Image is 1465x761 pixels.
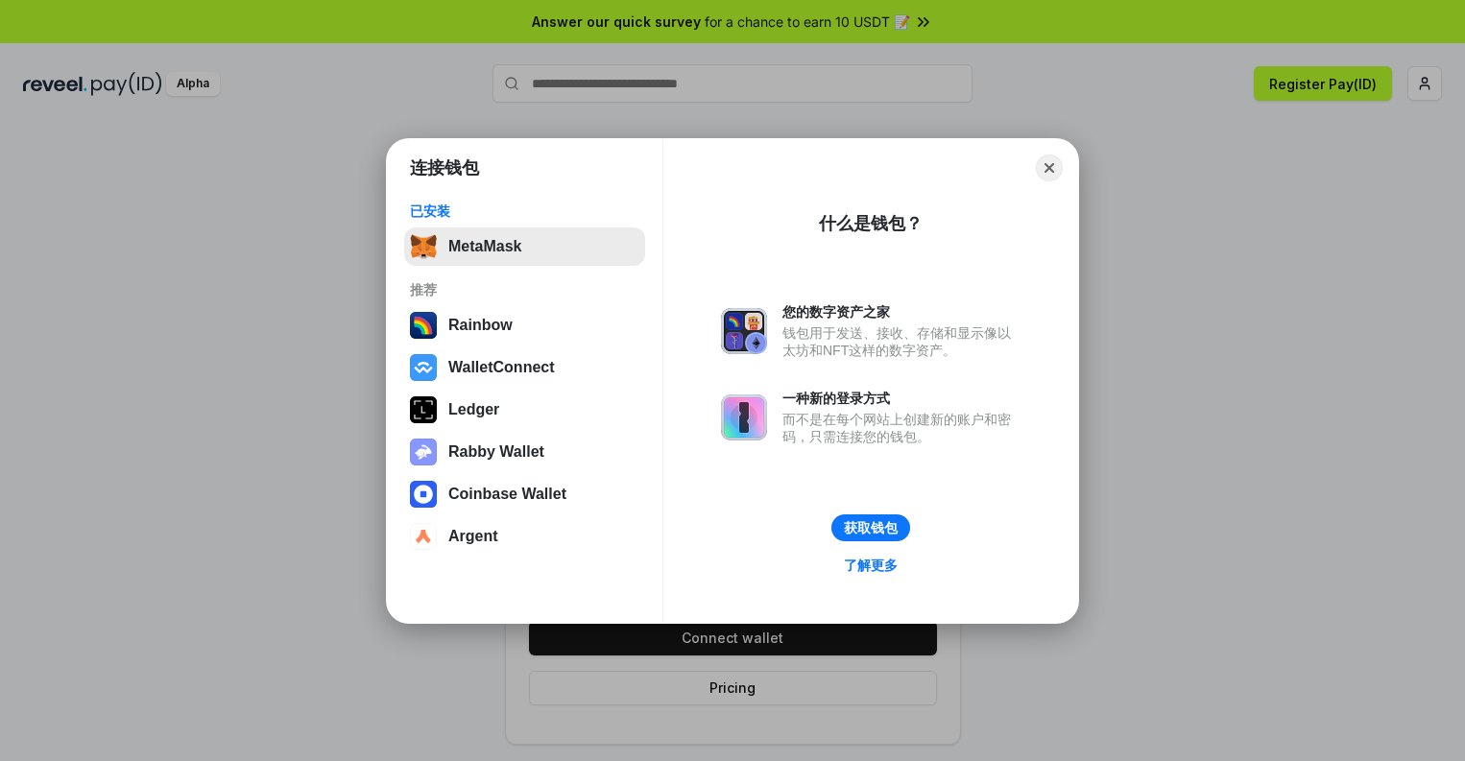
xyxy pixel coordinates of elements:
img: svg+xml,%3Csvg%20xmlns%3D%22http%3A%2F%2Fwww.w3.org%2F2000%2Fsvg%22%20fill%3D%22none%22%20viewBox... [721,308,767,354]
button: Close [1036,155,1063,181]
div: Rabby Wallet [448,443,544,461]
div: 而不是在每个网站上创建新的账户和密码，只需连接您的钱包。 [782,411,1021,445]
img: svg+xml,%3Csvg%20fill%3D%22none%22%20height%3D%2233%22%20viewBox%3D%220%200%2035%2033%22%20width%... [410,233,437,260]
img: svg+xml,%3Csvg%20xmlns%3D%22http%3A%2F%2Fwww.w3.org%2F2000%2Fsvg%22%20fill%3D%22none%22%20viewBox... [410,439,437,465]
button: 获取钱包 [831,514,910,541]
div: 已安装 [410,202,639,220]
div: Coinbase Wallet [448,486,566,503]
a: 了解更多 [832,553,909,578]
button: Rabby Wallet [404,433,645,471]
button: Coinbase Wallet [404,475,645,513]
img: svg+xml,%3Csvg%20width%3D%22120%22%20height%3D%22120%22%20viewBox%3D%220%200%20120%20120%22%20fil... [410,312,437,339]
div: 一种新的登录方式 [782,390,1021,407]
button: WalletConnect [404,348,645,387]
img: svg+xml,%3Csvg%20xmlns%3D%22http%3A%2F%2Fwww.w3.org%2F2000%2Fsvg%22%20width%3D%2228%22%20height%3... [410,396,437,423]
div: 了解更多 [844,557,898,574]
div: 您的数字资产之家 [782,303,1021,321]
button: Rainbow [404,306,645,345]
button: MetaMask [404,227,645,266]
div: MetaMask [448,238,521,255]
div: WalletConnect [448,359,555,376]
img: svg+xml,%3Csvg%20width%3D%2228%22%20height%3D%2228%22%20viewBox%3D%220%200%2028%2028%22%20fill%3D... [410,523,437,550]
div: Argent [448,528,498,545]
img: svg+xml,%3Csvg%20xmlns%3D%22http%3A%2F%2Fwww.w3.org%2F2000%2Fsvg%22%20fill%3D%22none%22%20viewBox... [721,394,767,440]
button: Ledger [404,391,645,429]
div: 推荐 [410,281,639,298]
div: Rainbow [448,317,513,334]
div: 什么是钱包？ [819,212,923,235]
h1: 连接钱包 [410,156,479,179]
img: svg+xml,%3Csvg%20width%3D%2228%22%20height%3D%2228%22%20viewBox%3D%220%200%2028%2028%22%20fill%3D... [410,481,437,508]
button: Argent [404,517,645,556]
div: Ledger [448,401,499,418]
div: 获取钱包 [844,519,898,536]
img: svg+xml,%3Csvg%20width%3D%2228%22%20height%3D%2228%22%20viewBox%3D%220%200%2028%2028%22%20fill%3D... [410,354,437,381]
div: 钱包用于发送、接收、存储和显示像以太坊和NFT这样的数字资产。 [782,324,1021,359]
